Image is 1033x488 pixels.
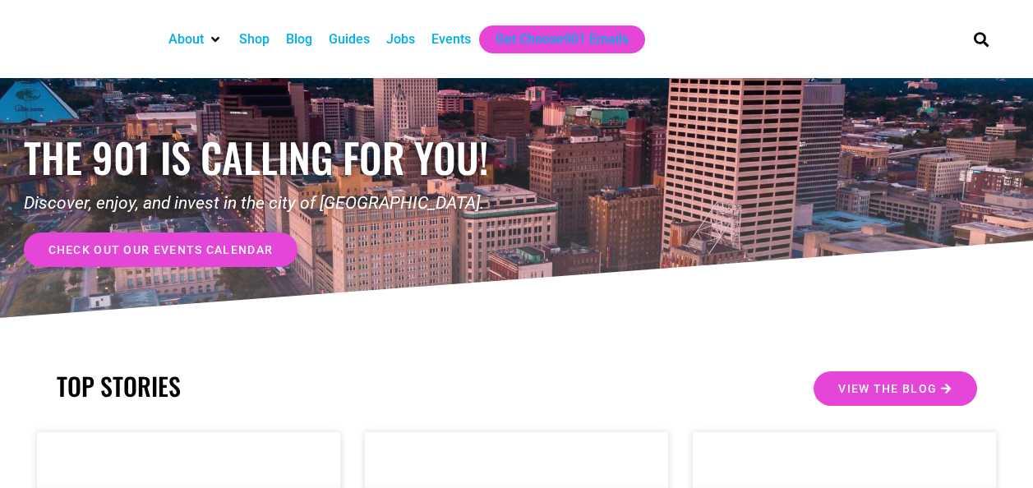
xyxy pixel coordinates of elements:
[168,30,204,49] a: About
[24,133,517,182] h1: the 901 is calling for you!
[431,30,471,49] a: Events
[838,383,937,394] span: View the Blog
[160,25,946,53] nav: Main nav
[160,25,231,53] div: About
[814,371,976,406] a: View the Blog
[496,30,629,49] a: Get Choose901 Emails
[386,30,415,49] a: Jobs
[286,30,312,49] a: Blog
[967,25,994,53] div: Search
[57,371,509,401] h2: TOP STORIES
[24,191,517,217] p: Discover, enjoy, and invest in the city of [GEOGRAPHIC_DATA].
[239,30,270,49] a: Shop
[329,30,370,49] a: Guides
[24,232,298,267] a: check out our events calendar
[48,244,274,256] span: check out our events calendar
